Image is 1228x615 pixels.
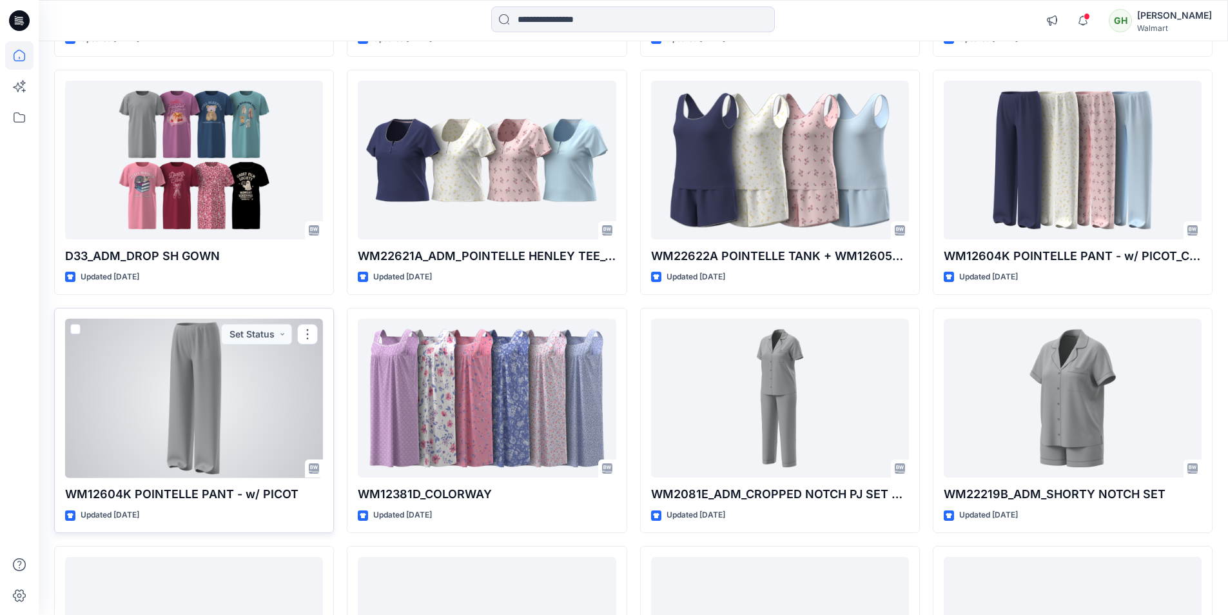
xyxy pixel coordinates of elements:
p: Updated [DATE] [959,509,1018,522]
p: Updated [DATE] [373,270,432,284]
p: WM22622A POINTELLE TANK + WM12605K POINTELLE SHORT -w- PICOT_COLORWAY [651,247,909,265]
div: [PERSON_NAME] [1137,8,1212,23]
a: WM12381D_COLORWAY [358,319,616,478]
p: WM12604K POINTELLE PANT - w/ PICOT [65,485,323,503]
p: Updated [DATE] [373,509,432,522]
a: WM12604K POINTELLE PANT - w/ PICOT_COLORWAY [944,81,1202,240]
div: GH [1109,9,1132,32]
p: D33_ADM_DROP SH GOWN [65,247,323,265]
a: WM2081E_ADM_CROPPED NOTCH PJ SET WITH STRAIGHT HEM TOP [651,319,909,478]
a: WM22621A_ADM_POINTELLE HENLEY TEE_COLORWAY [358,81,616,240]
a: WM22622A POINTELLE TANK + WM12605K POINTELLE SHORT -w- PICOT_COLORWAY [651,81,909,240]
p: WM12604K POINTELLE PANT - w/ PICOT_COLORWAY [944,247,1202,265]
a: WM22219B_ADM_SHORTY NOTCH SET [944,319,1202,478]
a: WM12604K POINTELLE PANT - w/ PICOT [65,319,323,478]
div: Walmart [1137,23,1212,33]
p: Updated [DATE] [667,509,725,522]
p: WM22219B_ADM_SHORTY NOTCH SET [944,485,1202,503]
p: WM22621A_ADM_POINTELLE HENLEY TEE_COLORWAY [358,247,616,265]
p: Updated [DATE] [81,270,139,284]
p: Updated [DATE] [959,270,1018,284]
p: Updated [DATE] [667,270,725,284]
p: WM12381D_COLORWAY [358,485,616,503]
p: Updated [DATE] [81,509,139,522]
a: D33_ADM_DROP SH GOWN [65,81,323,240]
p: WM2081E_ADM_CROPPED NOTCH PJ SET WITH STRAIGHT HEM TOP [651,485,909,503]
